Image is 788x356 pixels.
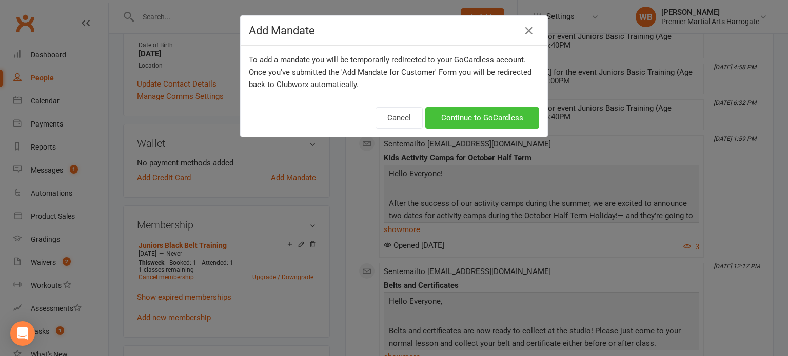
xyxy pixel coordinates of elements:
[425,107,539,129] a: Continue to GoCardless
[376,107,423,129] button: Cancel
[521,23,537,39] button: Close
[10,321,35,346] div: Open Intercom Messenger
[241,46,547,99] div: To add a mandate you will be temporarily redirected to your GoCardless account. Once you've submi...
[249,24,539,37] h4: Add Mandate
